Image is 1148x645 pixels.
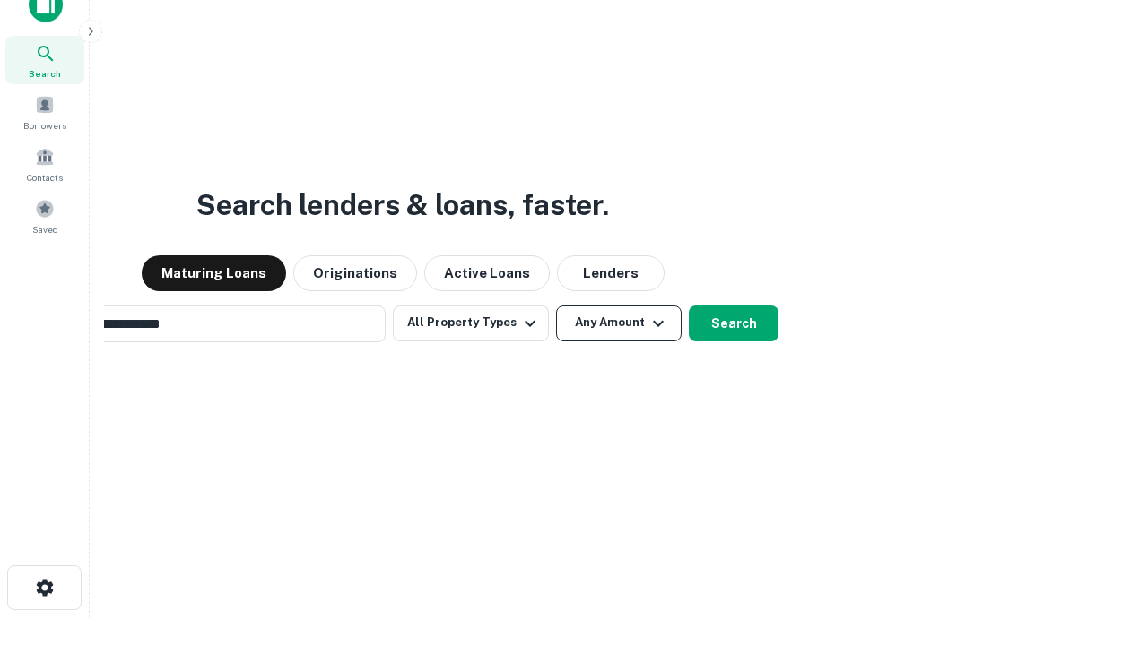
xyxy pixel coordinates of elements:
a: Saved [5,192,84,240]
iframe: Chat Widget [1058,502,1148,588]
span: Saved [32,222,58,236]
a: Contacts [5,140,84,188]
button: Any Amount [556,305,682,341]
button: Search [689,305,778,341]
span: Search [29,66,61,81]
button: Lenders [557,255,665,291]
h3: Search lenders & loans, faster. [196,184,609,227]
button: Originations [293,255,417,291]
button: Active Loans [424,255,550,291]
button: All Property Types [393,305,549,341]
a: Borrowers [5,88,84,136]
button: Maturing Loans [142,255,286,291]
span: Borrowers [23,118,66,133]
a: Search [5,36,84,84]
span: Contacts [27,170,63,185]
